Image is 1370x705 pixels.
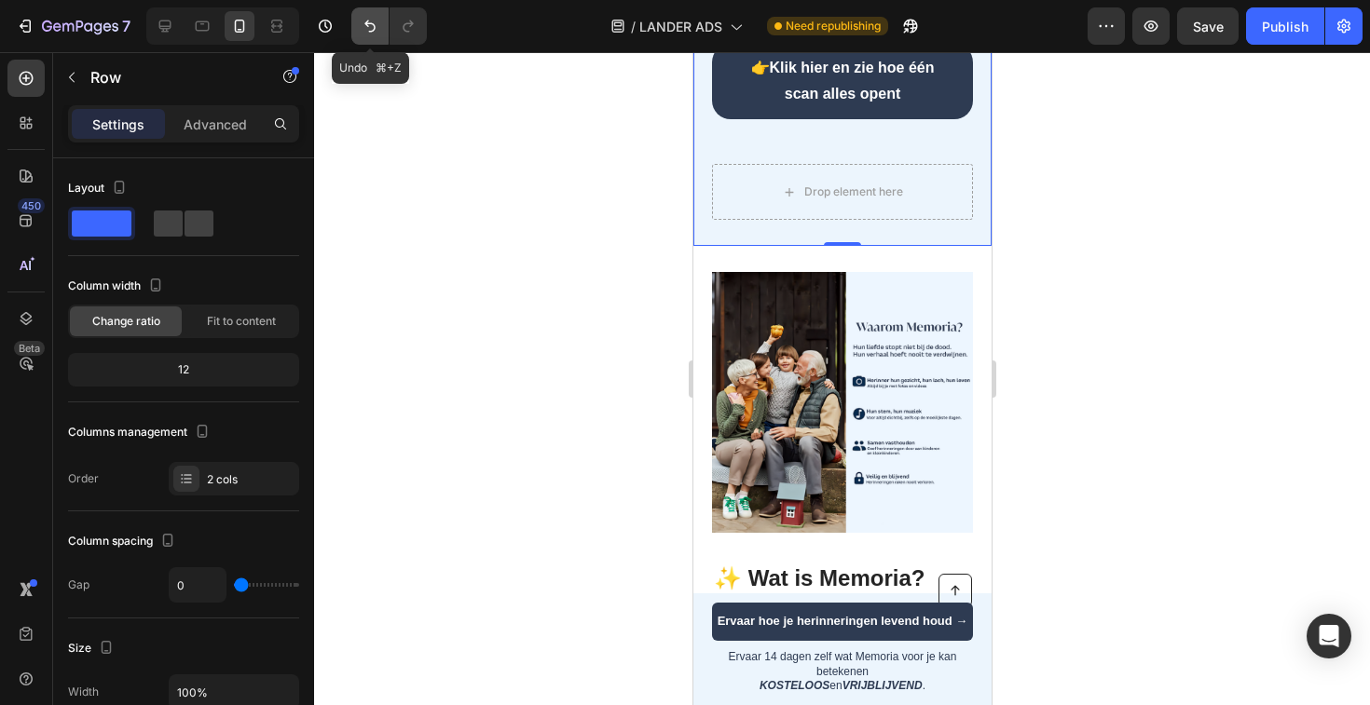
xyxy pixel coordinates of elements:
div: Column spacing [68,529,179,554]
span: / [631,17,636,36]
div: 450 [18,198,45,213]
div: Width [68,684,99,700]
div: Publish [1262,17,1308,36]
img: gempages_581103884580160430-821db516-5804-4511-b29a-0dd7382408ca.png [19,220,280,481]
strong: ✨ Wat is Memoria? [21,513,231,538]
div: Beta [14,341,45,356]
p: Settings [92,115,144,134]
div: Columns management [68,420,213,445]
span: Change ratio [92,313,160,330]
div: Layout [68,176,130,201]
div: Size [68,636,117,661]
div: Drop element here [111,132,210,147]
p: Advanced [184,115,247,134]
button: 7 [7,7,139,45]
iframe: Design area [693,52,992,705]
p: 👉 [41,3,257,57]
p: 7 [122,15,130,37]
span: LANDER ADS [639,17,722,36]
div: 12 [72,357,295,383]
div: Open Intercom Messenger [1307,614,1351,658]
div: Gap [68,576,89,593]
button: Save [1177,7,1239,45]
div: 2 cols [207,471,295,488]
button: Publish [1246,7,1324,45]
p: Row [90,66,249,88]
div: Column width [68,274,167,299]
strong: Klik hier en zie hoe één scan alles opent [76,7,241,50]
div: Undo/Redo [351,7,427,45]
span: Need republishing [786,18,881,34]
span: Fit to content [207,313,276,330]
span: Save [1193,19,1224,34]
div: Order [68,470,99,487]
input: Auto [170,568,226,602]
